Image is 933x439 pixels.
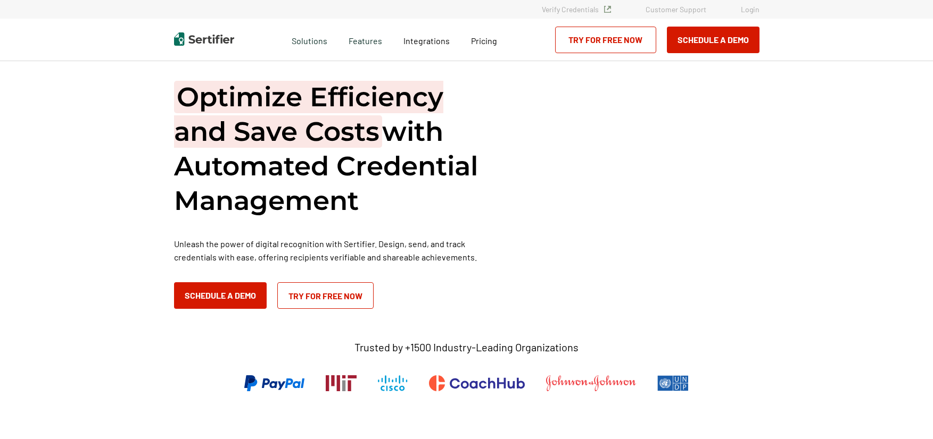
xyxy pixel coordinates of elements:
span: Integrations [403,36,450,46]
a: Try for Free Now [555,27,656,53]
a: Login [741,5,759,14]
img: Cisco [378,375,408,391]
p: Unleash the power of digital recognition with Sertifier. Design, send, and track credentials with... [174,237,493,264]
img: Johnson & Johnson [546,375,635,391]
img: UNDP [657,375,689,391]
a: Customer Support [646,5,706,14]
img: CoachHub [429,375,525,391]
p: Trusted by +1500 Industry-Leading Organizations [354,341,579,354]
span: Pricing [471,36,497,46]
span: Solutions [292,33,327,46]
span: Optimize Efficiency and Save Costs [174,81,443,148]
img: Massachusetts Institute of Technology [326,375,357,391]
img: PayPal [244,375,304,391]
a: Try for Free Now [277,282,374,309]
h1: with Automated Credential Management [174,80,493,218]
a: Verify Credentials [542,5,611,14]
span: Features [349,33,382,46]
a: Pricing [471,33,497,46]
a: Integrations [403,33,450,46]
img: Verified [604,6,611,13]
img: Sertifier | Digital Credentialing Platform [174,32,234,46]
